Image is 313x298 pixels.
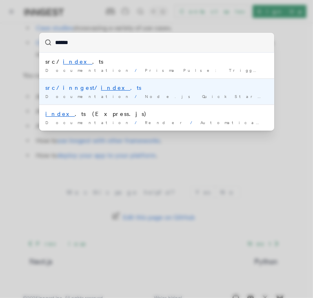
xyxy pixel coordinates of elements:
mark: index [46,111,75,117]
span: Documentation [46,68,132,73]
span: Documentation [46,94,132,99]
span: / [135,94,142,99]
div: .ts (Express.js) [46,110,268,118]
span: Render [145,120,187,125]
span: / [135,120,142,125]
span: / [135,68,142,73]
div: src/ .ts [46,58,268,66]
mark: index [63,58,93,65]
div: src/inngest/ .ts [46,84,268,92]
mark: index [101,85,131,91]
span: / [191,120,198,125]
span: Documentation [46,120,132,125]
span: Node.js Quick Start [145,94,268,99]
